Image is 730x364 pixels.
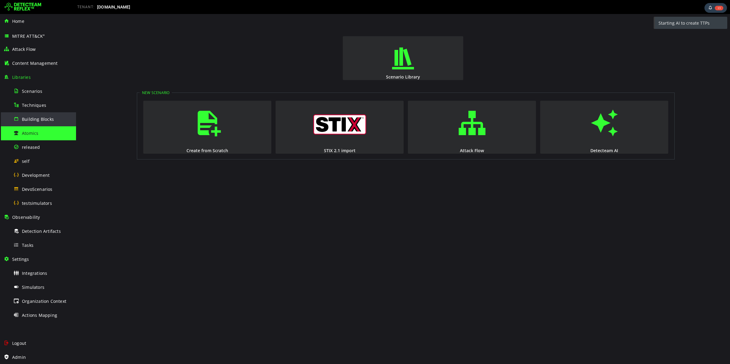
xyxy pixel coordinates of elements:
[12,46,36,52] span: Attack Flow
[464,134,593,139] div: Detecteam AI
[12,74,31,80] span: Libraries
[22,284,44,290] span: Simulators
[22,228,61,234] span: Detection Artifacts
[12,256,29,262] span: Settings
[464,87,592,140] button: Detecteam AI
[267,22,387,66] button: Scenario Library
[199,134,328,139] div: STIX 2.1 import
[77,5,95,9] span: TENANT:
[22,242,33,248] span: Tasks
[22,172,50,178] span: Development
[22,270,47,276] span: Integrations
[22,158,30,164] span: self
[22,298,66,304] span: Organization Context
[22,312,57,318] span: Actions Mapping
[97,5,130,9] span: [DOMAIN_NAME]
[43,34,45,37] sup: ®
[22,130,38,136] span: Atomics
[22,116,54,122] span: Building Blocks
[5,2,41,12] img: Detecteam logo
[704,3,727,13] div: Task Notifications
[12,340,26,346] span: Logout
[12,214,40,220] span: Observability
[67,87,195,140] button: Create from Scratch
[200,87,328,140] button: STIX 2.1 import
[12,33,45,39] span: MITRE ATT&CK
[22,186,53,192] span: DevoScenarios
[715,6,723,10] span: 13
[22,144,40,150] span: released
[237,100,290,121] img: logo_stix.svg
[332,87,460,140] button: Attack Flow
[579,3,651,16] div: Starting AI to create TTPs
[12,18,24,24] span: Home
[22,200,52,206] span: testsimulators
[12,354,26,360] span: Admin
[67,134,196,139] div: Create from Scratch
[22,102,46,108] span: Techniques
[266,60,388,66] div: Scenario Library
[331,134,461,139] div: Attack Flow
[22,88,42,94] span: Scenarios
[12,60,58,66] span: Content Management
[64,76,96,81] legend: New Scenario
